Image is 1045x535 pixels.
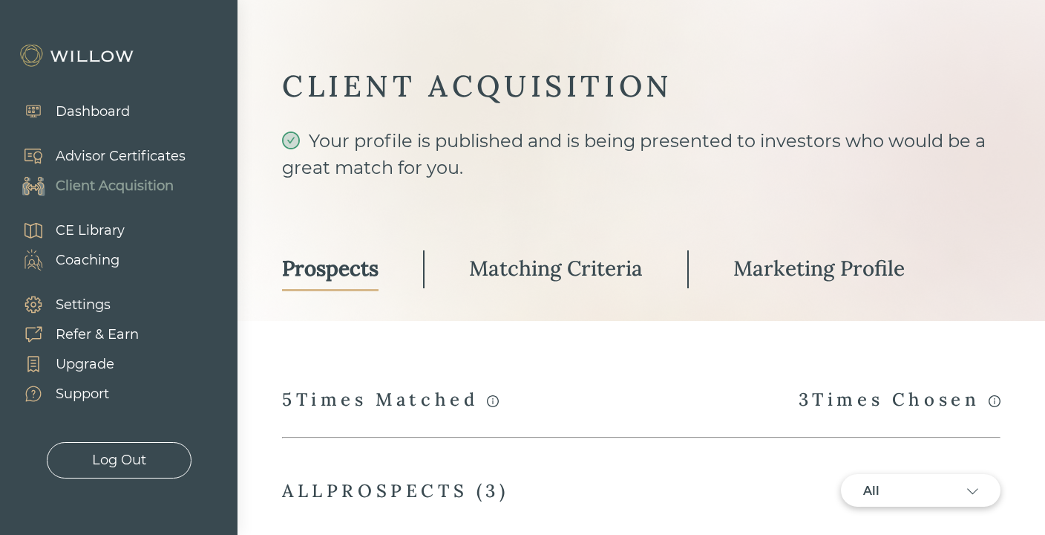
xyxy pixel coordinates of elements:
[56,250,119,270] div: Coaching
[7,141,186,171] a: Advisor Certificates
[56,176,174,196] div: Client Acquisition
[92,450,146,470] div: Log Out
[282,67,1000,106] div: CLIENT ACQUISITION
[282,128,1000,208] div: Your profile is published and is being presented to investors who would be a great match for you.
[7,320,139,349] a: Refer & Earn
[56,384,109,404] div: Support
[282,388,499,413] div: 5 Times Matched
[7,171,186,201] a: Client Acquisition
[7,215,125,245] a: CE Library
[799,388,1000,413] div: 3 Times Chosen
[7,290,139,320] a: Settings
[733,255,905,282] div: Marketing Profile
[7,349,139,379] a: Upgrade
[19,44,137,68] img: Willow
[469,247,643,291] a: Matching Criteria
[56,295,111,315] div: Settings
[282,255,379,282] div: Prospects
[7,245,125,275] a: Coaching
[733,247,905,291] a: Marketing Profile
[56,354,114,374] div: Upgrade
[56,221,125,241] div: CE Library
[282,479,509,502] div: ALL PROSPECTS ( 3 )
[7,97,130,126] a: Dashboard
[56,146,186,166] div: Advisor Certificates
[56,325,139,345] div: Refer & Earn
[56,102,130,122] div: Dashboard
[989,395,1000,407] span: info-circle
[863,482,923,500] div: All
[487,395,499,407] span: info-circle
[282,247,379,291] a: Prospects
[469,255,643,282] div: Matching Criteria
[282,132,300,149] span: check-circle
